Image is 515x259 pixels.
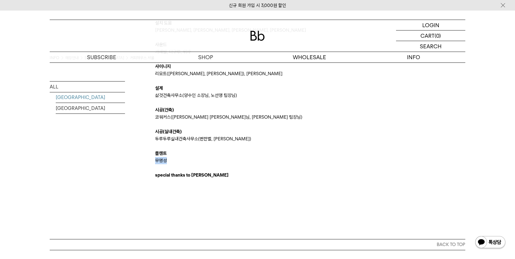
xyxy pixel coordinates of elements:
a: [GEOGRAPHIC_DATA] [56,92,125,103]
a: ALL [50,82,125,92]
b: 시공(건축) [155,107,174,113]
a: CART (0) [396,30,465,41]
a: [GEOGRAPHIC_DATA] [56,103,125,114]
p: 삶것건축사무소(양수인 소장님, 노선영 팀장님) [155,92,465,99]
b: 사이니지 [155,64,171,69]
p: 무명성 [155,157,465,164]
a: LOGIN [396,20,465,30]
p: CART [420,30,435,41]
a: 신규 회원 가입 시 3,000원 할인 [229,3,286,8]
b: 시공(실내건축) [155,129,182,134]
a: SHOP [154,52,257,62]
p: 코워커스([PERSON_NAME] [PERSON_NAME]님, [PERSON_NAME] 팀장님) [155,114,465,121]
p: LOGIN [422,20,439,30]
p: 두루두루실내건축사무소(변한별, [PERSON_NAME]) [155,135,465,142]
p: WHOLESALE [257,52,361,62]
p: (0) [435,30,441,41]
a: SUBSCRIBE [50,52,154,62]
p: SEARCH [420,41,442,52]
button: BACK TO TOP [50,239,465,250]
b: special thanks to [PERSON_NAME] [155,172,229,178]
img: 로고 [250,31,265,41]
b: 플랜트 [155,151,167,156]
p: 리모트([PERSON_NAME], [PERSON_NAME]), [PERSON_NAME] [155,70,465,77]
b: 설계 [155,85,163,91]
img: 카카오톡 채널 1:1 채팅 버튼 [475,235,506,250]
p: INFO [361,52,465,62]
